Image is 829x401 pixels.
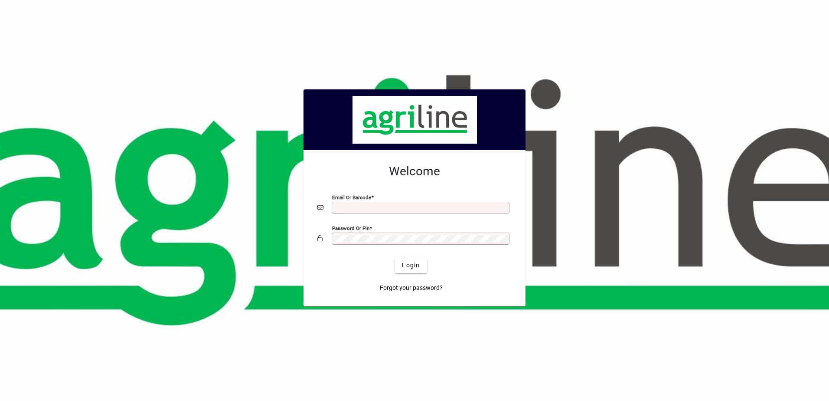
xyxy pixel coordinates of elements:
[402,261,420,270] span: Login
[376,280,446,296] a: Forgot your password?
[332,194,371,200] mat-label: Email or Barcode
[332,225,369,231] mat-label: Password or Pin
[380,283,443,293] span: Forgot your password?
[395,258,427,273] button: Login
[317,164,512,179] h2: Welcome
